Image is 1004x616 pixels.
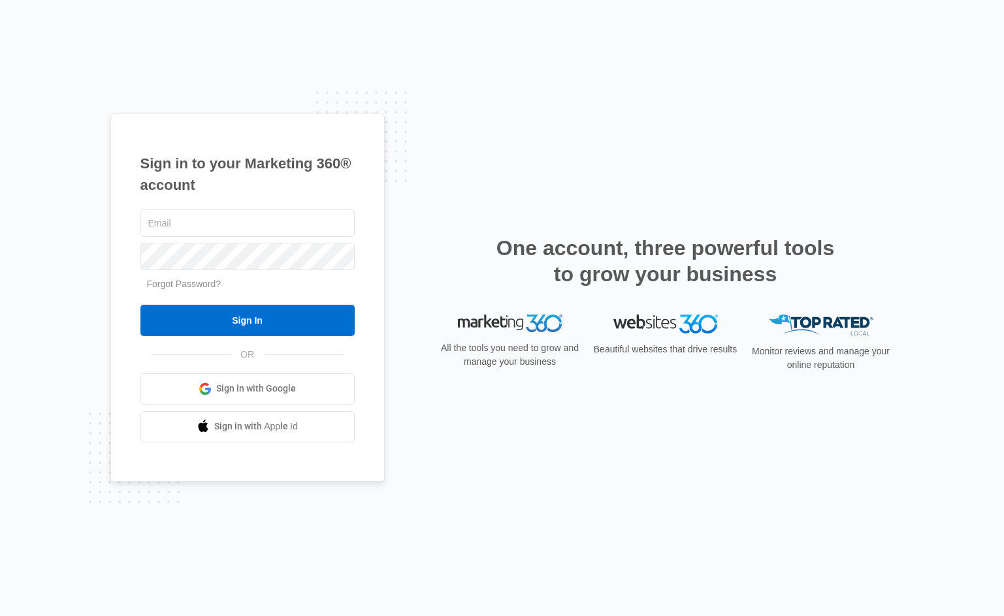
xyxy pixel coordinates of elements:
[214,420,298,433] span: Sign in with Apple Id
[216,382,296,395] span: Sign in with Google
[231,348,263,362] span: OR
[493,235,839,287] h2: One account, three powerful tools to grow your business
[140,305,355,336] input: Sign In
[592,343,739,356] p: Beautiful websites that drive results
[613,315,718,333] img: Websites 360
[140,411,355,442] a: Sign in with Apple Id
[147,279,221,289] a: Forgot Password?
[458,315,562,333] img: Marketing 360
[748,345,894,372] p: Monitor reviews and manage your online reputation
[140,373,355,405] a: Sign in with Google
[140,153,355,196] h1: Sign in to your Marketing 360® account
[140,209,355,237] input: Email
[437,341,583,369] p: All the tools you need to grow and manage your business
[769,315,873,336] img: Top Rated Local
